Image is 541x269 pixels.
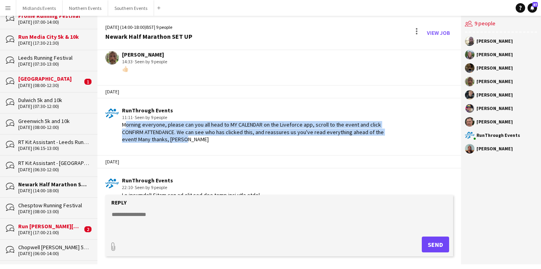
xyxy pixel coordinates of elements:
button: Southern Events [108,0,154,16]
button: Northern Events [63,0,108,16]
div: [DATE] (06:00-14:00) [18,251,90,256]
div: [DATE] (14:00-18:00) | 9 people [105,24,192,31]
div: [DATE] [97,155,461,169]
div: [DATE] (08:00-13:00) [18,209,90,214]
span: · Seen by 9 people [133,184,167,190]
div: [DATE] (08:00-12:30) [18,83,82,88]
div: [PERSON_NAME] [476,106,513,111]
div: [DATE] (07:30-12:00) [18,104,90,109]
label: Reply [111,199,127,206]
span: 1 [84,79,91,85]
div: [DATE] (07:30-13:00) [18,61,90,67]
div: Morning everyone, please can you all head to MY CALENDAR on the Liveforce app, scroll to the even... [122,121,396,143]
button: Midlands Events [16,0,63,16]
button: Send [422,237,449,252]
div: Chopwell [PERSON_NAME] 5k, 10k & 10 Miles & [PERSON_NAME] [18,244,90,251]
div: [DATE] (06:30-12:00) [18,167,90,172]
div: [DATE] (17:30-21:30) [18,40,90,46]
span: BST [146,24,154,30]
div: RunThrough Events [122,177,396,184]
div: [PERSON_NAME] [122,51,167,58]
div: [GEOGRAPHIC_DATA] [18,75,82,82]
div: Chesptow Running Festival [18,202,90,209]
div: [DATE] (17:00-21:00) [18,230,82,235]
div: Newark Half Marathon SET UP [105,33,192,40]
div: RT Kit Assistant - Leeds Running Festival [18,138,90,146]
div: [DATE] (14:00-18:00) [18,188,90,193]
div: Dulwich 5k and 10k [18,97,90,104]
span: · Seen by 9 people [133,59,167,64]
div: Leeds Running Festival [18,54,90,61]
div: [PERSON_NAME] [476,39,513,44]
div: Run Media City 5k & 10k [18,33,90,40]
div: 11:11 [122,114,396,121]
div: [PERSON_NAME] [476,146,513,151]
div: 22:10 [122,184,396,191]
div: [DATE] (06:15-13:00) [18,146,90,151]
span: · Seen by 9 people [133,114,167,120]
a: 87 [528,3,537,13]
a: View Job [424,27,453,39]
div: Greenwich 5k and 10k [18,117,90,125]
div: RT Kit Assistant - [GEOGRAPHIC_DATA] 5k and 10k [18,159,90,167]
div: [DATE] (07:00-14:00) [18,19,90,25]
div: Newark Half Marathon SET UP [18,181,90,188]
div: [PERSON_NAME] [476,66,513,70]
div: 👍🏻 [122,65,167,72]
div: 9 people [465,16,537,32]
div: RunThrough Events [122,107,396,114]
div: [PERSON_NAME] [476,93,513,97]
div: [PERSON_NAME] [476,119,513,124]
div: 14:33 [122,58,167,65]
div: [PERSON_NAME] [476,52,513,57]
span: 87 [532,2,538,7]
span: 2 [84,226,91,232]
div: [PERSON_NAME] [476,79,513,84]
div: [DATE] [97,85,461,99]
div: RunThrough Events [476,133,520,138]
div: Run [PERSON_NAME][GEOGRAPHIC_DATA] [18,223,82,230]
div: [DATE] (08:00-12:00) [18,125,90,130]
